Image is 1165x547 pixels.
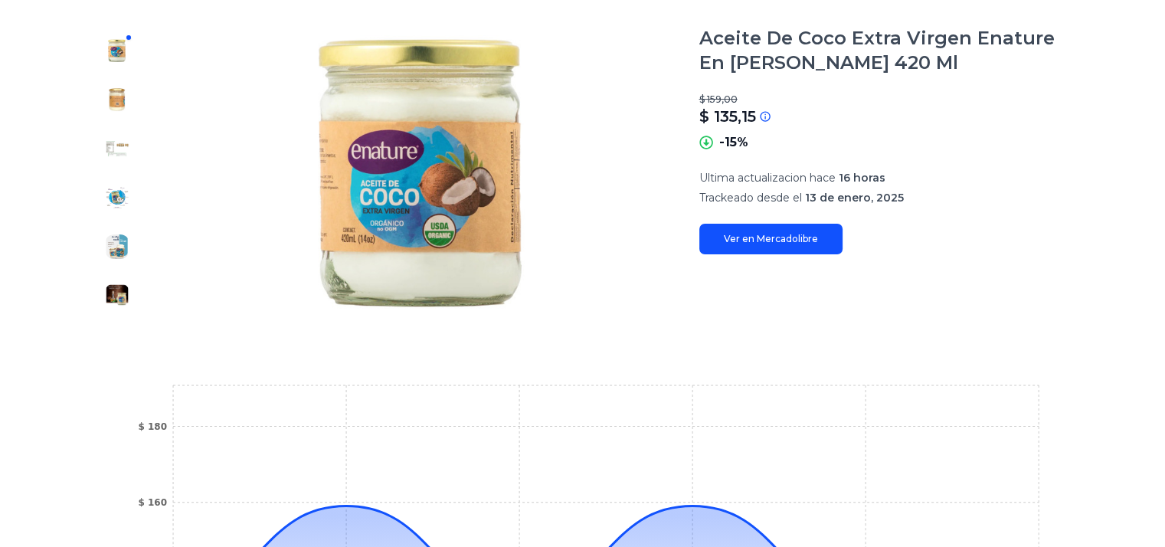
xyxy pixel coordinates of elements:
img: Aceite De Coco Extra Virgen Enature En Frasco 420 Ml [172,26,669,320]
p: -15% [719,133,748,152]
span: 13 de enero, 2025 [805,191,904,205]
tspan: $ 160 [138,497,167,508]
span: Trackeado desde el [699,191,802,205]
img: Aceite De Coco Extra Virgen Enature En Frasco 420 Ml [105,234,129,259]
img: Aceite De Coco Extra Virgen Enature En Frasco 420 Ml [105,87,129,112]
span: 16 horas [839,171,885,185]
p: $ 159,00 [699,93,1073,106]
span: Ultima actualizacion hace [699,171,836,185]
a: Ver en Mercadolibre [699,224,843,254]
p: $ 135,15 [699,106,756,127]
img: Aceite De Coco Extra Virgen Enature En Frasco 420 Ml [105,283,129,308]
h1: Aceite De Coco Extra Virgen Enature En [PERSON_NAME] 420 Ml [699,26,1073,75]
img: Aceite De Coco Extra Virgen Enature En Frasco 420 Ml [105,136,129,161]
img: Aceite De Coco Extra Virgen Enature En Frasco 420 Ml [105,185,129,210]
img: Aceite De Coco Extra Virgen Enature En Frasco 420 Ml [105,38,129,63]
tspan: $ 180 [138,421,167,432]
